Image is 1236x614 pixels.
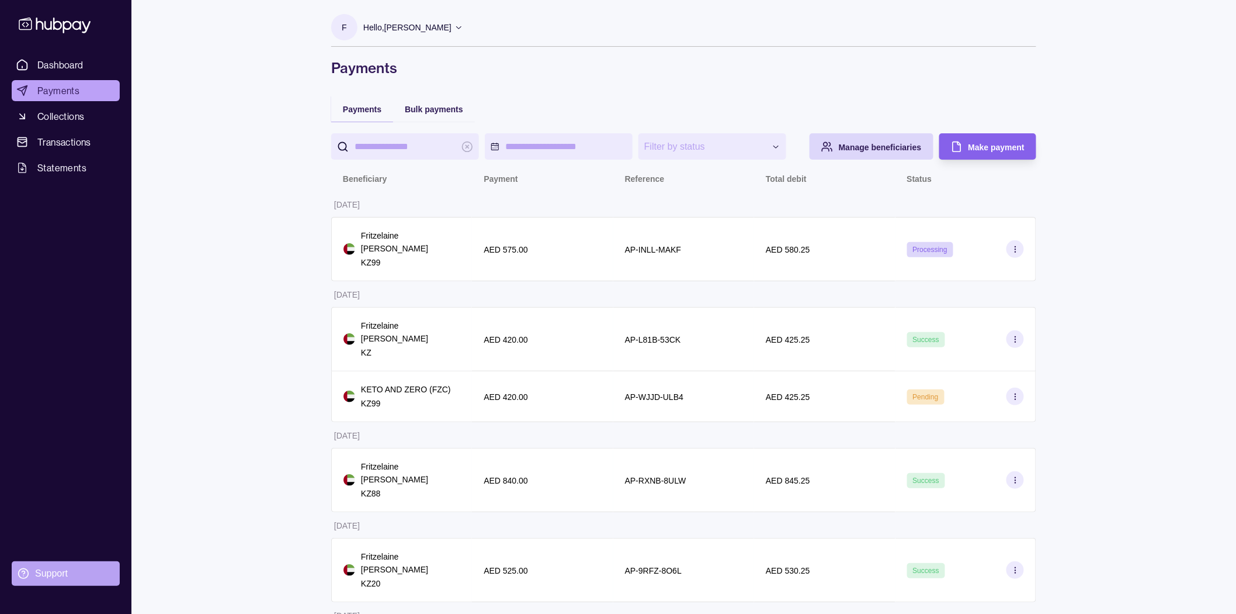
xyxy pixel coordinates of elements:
[342,21,347,34] p: F
[913,393,939,401] span: Pending
[810,133,933,160] button: Manage beneficiaries
[484,392,528,402] p: AED 420.00
[343,391,355,402] img: ae
[913,567,939,575] span: Success
[363,21,452,34] p: Hello, [PERSON_NAME]
[361,550,460,576] p: Fritzelaine [PERSON_NAME]
[343,105,381,114] span: Payments
[12,561,120,586] a: Support
[361,577,460,590] p: KZ20
[907,174,932,184] p: Status
[625,174,665,184] p: Reference
[334,200,360,209] p: [DATE]
[766,335,810,344] p: AED 425.25
[766,566,810,575] p: AED 530.25
[331,58,1036,77] h1: Payments
[766,245,810,254] p: AED 580.25
[766,174,807,184] p: Total debit
[361,460,460,486] p: Fritzelaine [PERSON_NAME]
[625,245,681,254] p: AP-INLL-MAKF
[355,133,456,160] input: search
[343,243,355,255] img: ae
[405,105,463,114] span: Bulk payments
[361,229,460,255] p: Fritzelaine [PERSON_NAME]
[12,54,120,75] a: Dashboard
[343,333,355,345] img: ae
[625,566,682,575] p: AP-9RFZ-8O6L
[484,174,518,184] p: Payment
[12,80,120,101] a: Payments
[37,109,84,123] span: Collections
[12,157,120,178] a: Statements
[361,487,460,500] p: KZ88
[484,335,528,344] p: AED 420.00
[484,245,528,254] p: AED 575.00
[913,246,947,254] span: Processing
[968,143,1025,152] span: Make payment
[939,133,1036,160] button: Make payment
[334,521,360,530] p: [DATE]
[361,397,451,410] p: KZ99
[35,567,68,580] div: Support
[37,84,79,98] span: Payments
[334,290,360,299] p: [DATE]
[625,335,681,344] p: AP-L81B-53CK
[839,143,922,152] span: Manage beneficiaries
[361,319,460,345] p: Fritzelaine [PERSON_NAME]
[913,336,939,344] span: Success
[343,174,387,184] p: Beneficiary
[37,161,86,175] span: Statements
[766,476,810,485] p: AED 845.25
[37,58,84,72] span: Dashboard
[361,346,460,359] p: KZ
[625,392,683,402] p: AP-WJJD-ULB4
[361,256,460,269] p: KZ99
[12,132,120,153] a: Transactions
[343,474,355,486] img: ae
[334,431,360,440] p: [DATE]
[37,135,91,149] span: Transactions
[12,106,120,127] a: Collections
[361,383,451,396] p: KETO AND ZERO (FZC)
[343,564,355,576] img: ae
[625,476,686,485] p: AP-RXNB-8ULW
[484,476,528,485] p: AED 840.00
[484,566,528,575] p: AED 525.00
[766,392,810,402] p: AED 425.25
[913,477,939,485] span: Success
